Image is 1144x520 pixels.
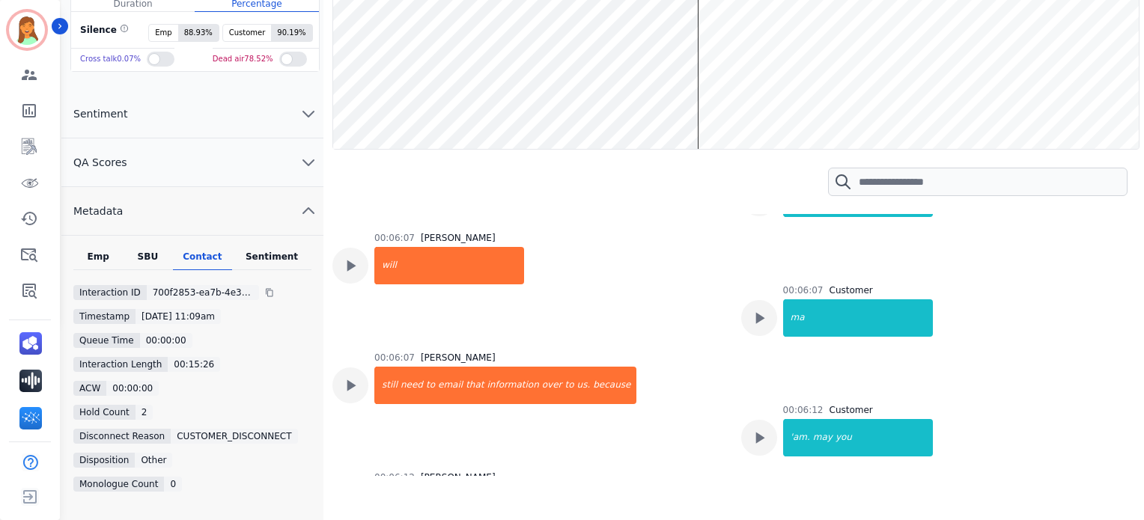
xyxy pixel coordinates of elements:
div: us. [576,367,592,404]
div: 00:06:07 [374,232,415,244]
div: you [834,419,933,456]
div: 00:06:07 [783,284,824,296]
div: information [486,367,541,404]
button: QA Scores chevron down [61,138,323,187]
div: Queue Time [73,333,140,348]
div: Hold Count [73,405,136,420]
div: need [399,367,425,404]
svg: chevron down [299,153,317,171]
div: that [464,367,485,404]
div: Timestamp [73,309,136,324]
div: to [425,367,436,404]
div: ACW [73,381,106,396]
div: Cross talk 0.07 % [80,49,141,70]
div: Silence [77,24,129,42]
div: Other [135,453,172,468]
div: Customer [830,404,873,416]
div: [DATE] 11:09am [136,309,221,324]
div: 00:06:12 [374,471,415,483]
div: because [591,367,636,404]
div: [PERSON_NAME] [421,352,496,364]
div: Customer [830,284,873,296]
div: Dead air 78.52 % [213,49,273,70]
div: Monologue Count [73,477,164,492]
span: Customer [223,25,272,41]
div: [PERSON_NAME] [421,232,496,244]
span: Sentiment [61,106,139,121]
div: Emp [73,251,123,270]
div: 00:06:12 [783,404,824,416]
span: 90.19 % [271,25,311,41]
div: 00:15:26 [168,357,220,372]
div: will [376,247,524,284]
img: Bordered avatar [9,12,45,48]
div: Interaction Length [73,357,168,372]
div: Disposition [73,453,135,468]
div: may [812,419,834,456]
span: Emp [149,25,177,41]
svg: chevron down [299,105,317,123]
div: 00:00:00 [140,333,192,348]
div: Disconnect Reason [73,429,171,444]
div: 700f2853-ea7b-4e33-a1bc-327289473469 [147,285,259,300]
div: 'am. [785,419,812,456]
div: Contact [173,251,233,270]
svg: chevron up [299,202,317,220]
div: Interaction ID [73,285,147,300]
div: [PERSON_NAME] [421,471,496,483]
div: 00:06:07 [374,352,415,364]
div: email [436,367,464,404]
div: Sentiment [232,251,311,270]
div: 0 [164,477,182,492]
div: over [541,367,564,404]
span: Metadata [61,204,135,218]
button: Sentiment chevron down [61,90,323,138]
div: still [376,367,399,404]
span: QA Scores [61,155,139,170]
div: SBU [123,251,172,270]
div: to [564,367,576,404]
div: ma [785,299,933,337]
div: 00:00:00 [106,381,159,396]
div: CUSTOMER_DISCONNECT [171,429,297,444]
div: 2 [136,405,153,420]
span: 88.93 % [178,25,219,41]
button: Metadata chevron up [61,187,323,236]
